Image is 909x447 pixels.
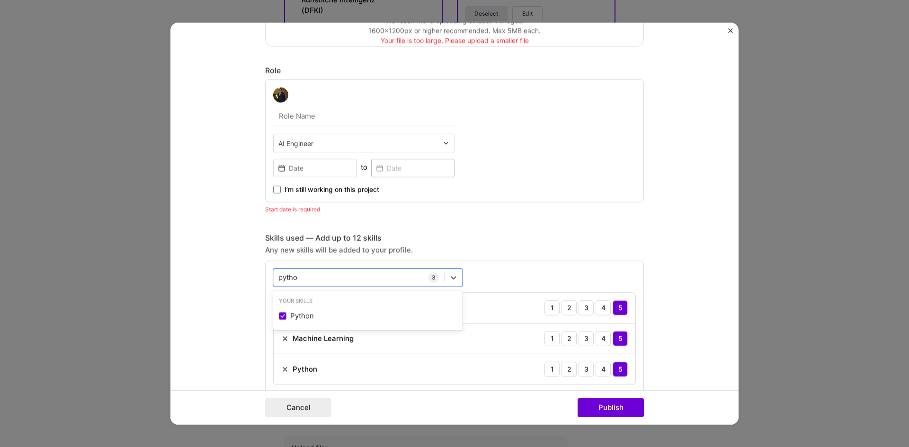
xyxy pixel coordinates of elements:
div: Your Skills [273,296,463,306]
div: 1600x1200px or higher recommended. Max 5MB each. [368,26,541,35]
button: Close [728,28,733,38]
div: 3 [428,272,439,282]
div: 4 [596,361,611,377]
input: Date [273,158,357,177]
div: Start date is required [265,204,644,214]
div: Python [293,364,317,374]
div: Role [265,65,644,75]
div: 1 [544,331,560,346]
div: 5 [613,331,628,346]
img: drop icon [443,140,449,146]
div: 4 [596,331,611,346]
div: 2 [561,331,577,346]
div: 2 [561,300,577,315]
span: Your file is too large, Please upload a smaller file [381,35,529,45]
img: Remove [281,365,289,373]
div: 4 [596,300,611,315]
span: I’m still working on this project [285,184,379,194]
div: Python [279,311,457,321]
div: 5 [613,300,628,315]
div: 1 [544,300,560,315]
button: Publish [578,398,644,417]
input: Date [371,158,455,177]
div: to [361,162,367,172]
div: Any new skills will be added to your profile. [265,245,644,254]
div: 1 [544,361,560,377]
img: Remove [281,334,289,342]
div: Machine Learning [293,333,354,343]
div: 3 [579,361,594,377]
div: 3 [579,300,594,315]
div: 2 [561,361,577,377]
button: Cancel [265,398,331,417]
div: Skills used — Add up to 12 skills [265,233,644,243]
div: 3 [579,331,594,346]
input: Role Name [273,106,454,126]
div: 5 [613,361,628,377]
